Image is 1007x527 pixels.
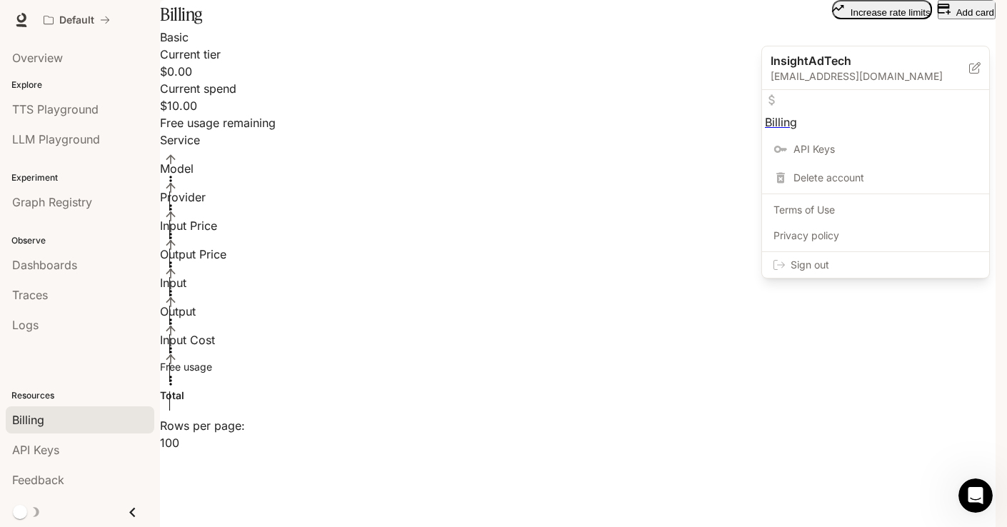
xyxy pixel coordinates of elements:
span: Delete account [793,171,978,185]
span: Billing [765,114,986,131]
p: InsightAdTech [771,52,946,69]
a: Privacy policy [765,223,986,249]
span: API Keys [793,142,978,156]
iframe: Intercom live chat [958,478,993,513]
div: Delete account [765,165,986,191]
p: [EMAIL_ADDRESS][DOMAIN_NAME] [771,69,969,84]
a: API Keys [765,136,986,162]
div: Sign out [762,252,989,278]
div: InsightAdTech[EMAIL_ADDRESS][DOMAIN_NAME] [762,46,989,90]
a: Billing [765,93,986,134]
a: Terms of Use [765,197,986,223]
span: Sign out [791,258,978,272]
span: Privacy policy [773,229,978,243]
span: Terms of Use [773,203,978,217]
